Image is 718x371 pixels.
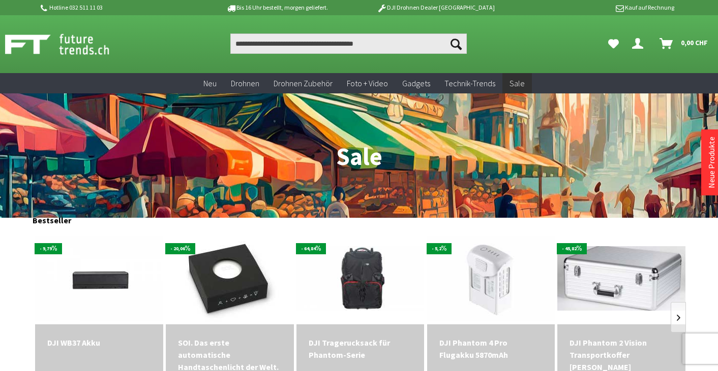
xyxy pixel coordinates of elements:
[356,2,515,14] p: DJI Drohnen Dealer [GEOGRAPHIC_DATA]
[169,233,291,324] img: SOI. Das erste automatische Handtaschenlicht der Welt.
[309,336,412,361] div: DJI Tragerucksack für Phantom-Serie
[515,2,674,14] p: Kauf auf Rechnung
[439,336,543,361] div: DJI Phantom 4 Pro Flugakku 5870mAh
[655,33,713,54] a: Warenkorb
[5,31,132,57] img: Shop Futuretrends - zur Startseite wechseln
[510,78,525,88] span: Sale
[47,336,151,349] div: DJI WB37 Akku
[39,2,197,14] p: Hotline 032 511 11 03
[33,205,685,230] div: Bestseller
[266,73,340,94] a: Drohnen Zubehör
[296,246,425,311] img: DJI Tragerucksack für Phantom-Serie
[196,73,224,94] a: Neu
[340,73,395,94] a: Foto + Video
[681,35,708,51] span: 0,00 CHF
[402,78,430,88] span: Gadgets
[224,73,266,94] a: Drohnen
[437,73,502,94] a: Technik-Trends
[445,33,467,54] button: Suchen
[309,336,412,361] a: DJI Tragerucksack für Phantom-Serie 69,90 CHF In den Warenkorb
[603,33,624,54] a: Meine Favoriten
[35,236,163,321] img: DJI WB37 Akku
[502,73,532,94] a: Sale
[439,336,543,361] a: DJI Phantom 4 Pro Flugakku 5870mAh 215,80 CHF
[706,137,716,188] a: Neue Produkte
[347,78,388,88] span: Foto + Video
[628,33,651,54] a: Dein Konto
[203,78,217,88] span: Neu
[274,78,333,88] span: Drohnen Zubehör
[197,2,356,14] p: Bis 16 Uhr bestellt, morgen geliefert.
[230,33,467,54] input: Produkt, Marke, Kategorie, EAN, Artikelnummer…
[427,236,555,321] img: DJI Phantom 4 Pro Flugakku 5870mAh
[33,84,685,170] h1: Sale
[444,78,495,88] span: Technik-Trends
[47,336,151,349] a: DJI WB37 Akku 74,97 CHF In den Warenkorb
[557,246,685,311] img: DJI Phantom 2 Vision Transportkoffer Silber
[231,78,259,88] span: Drohnen
[395,73,437,94] a: Gadgets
